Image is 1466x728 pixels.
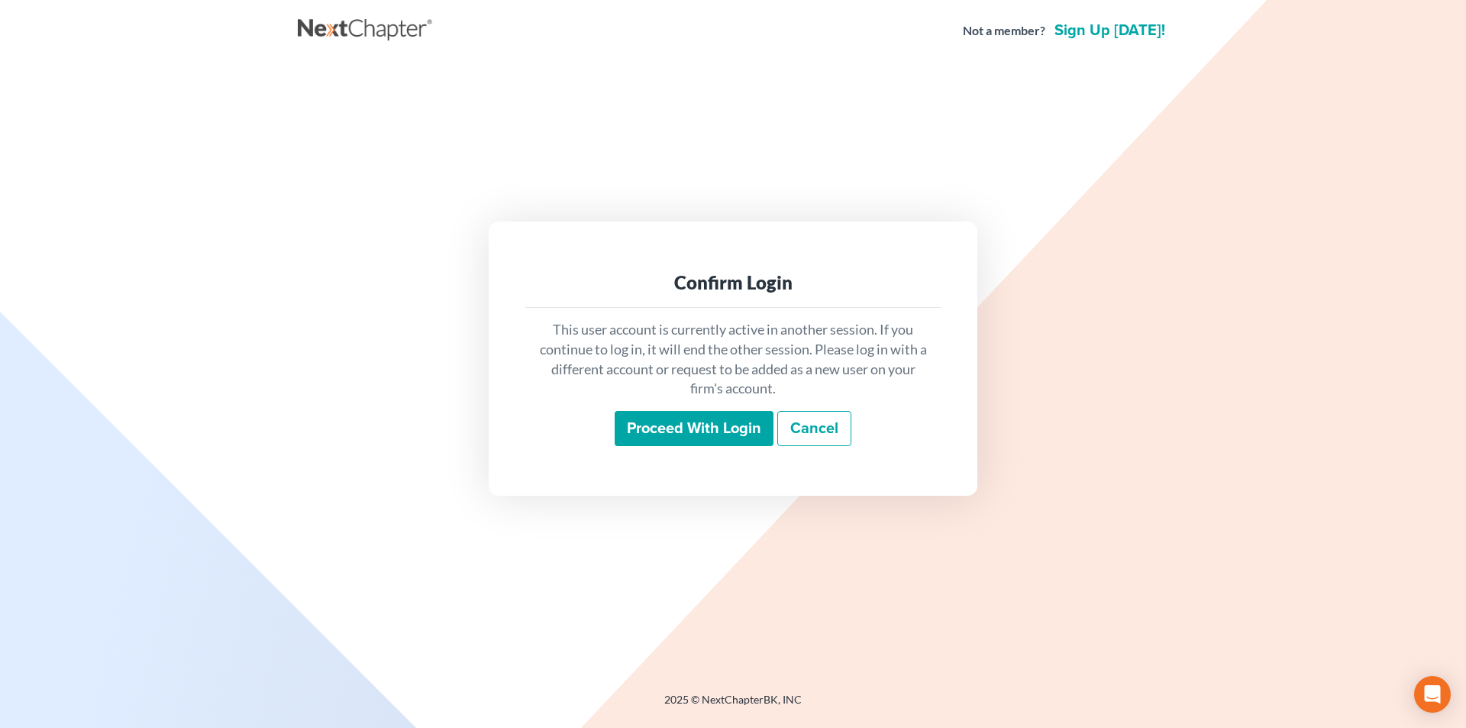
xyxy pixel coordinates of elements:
div: Open Intercom Messenger [1414,676,1451,713]
input: Proceed with login [615,411,773,446]
strong: Not a member? [963,22,1045,40]
a: Cancel [777,411,851,446]
div: 2025 © NextChapterBK, INC [298,692,1168,720]
div: Confirm Login [538,270,928,295]
p: This user account is currently active in another session. If you continue to log in, it will end ... [538,320,928,399]
a: Sign up [DATE]! [1051,23,1168,38]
